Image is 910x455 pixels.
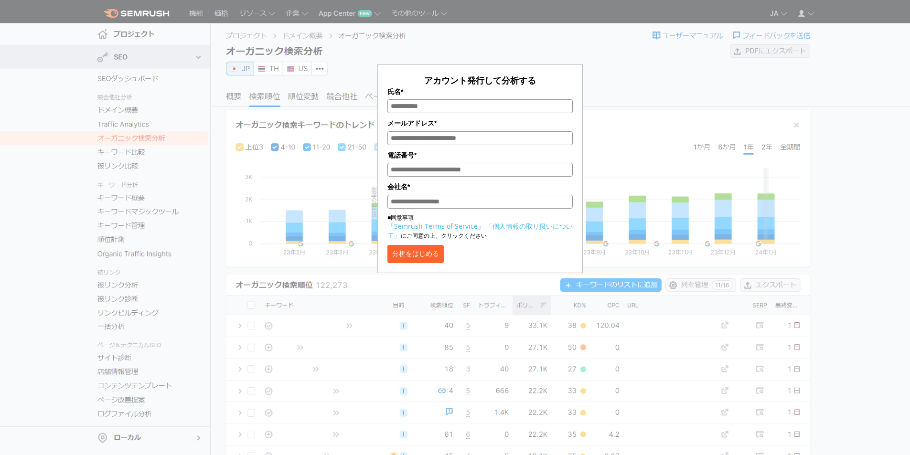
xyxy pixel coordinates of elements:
label: 電話番号* [387,150,573,160]
p: ■同意事項 にご同意の上、クリックください [387,213,573,240]
span: アカウント発行して分析する [424,74,536,86]
a: 「個人情報の取り扱いについて」 [387,222,573,240]
button: 分析をはじめる [387,245,444,263]
label: メールアドレス* [387,118,573,128]
a: 「Semrush Terms of Service」 [387,222,484,231]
